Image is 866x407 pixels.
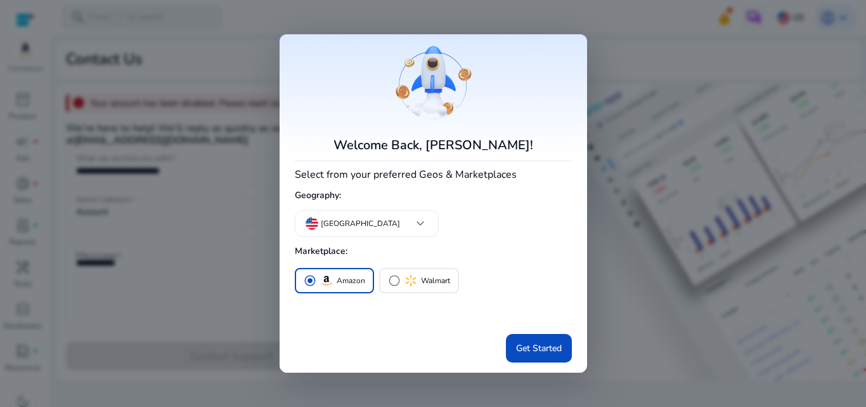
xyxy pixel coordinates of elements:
[388,274,401,287] span: radio_button_unchecked
[321,218,400,229] p: [GEOGRAPHIC_DATA]
[516,342,562,355] span: Get Started
[319,273,334,288] img: amazon.svg
[403,273,418,288] img: walmart.svg
[295,185,572,206] h5: Geography:
[295,241,572,262] h5: Marketplace:
[306,217,318,230] img: us.svg
[304,274,316,287] span: radio_button_checked
[413,216,428,231] span: keyboard_arrow_down
[421,274,450,288] p: Walmart
[506,334,572,363] button: Get Started
[337,274,365,288] p: Amazon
